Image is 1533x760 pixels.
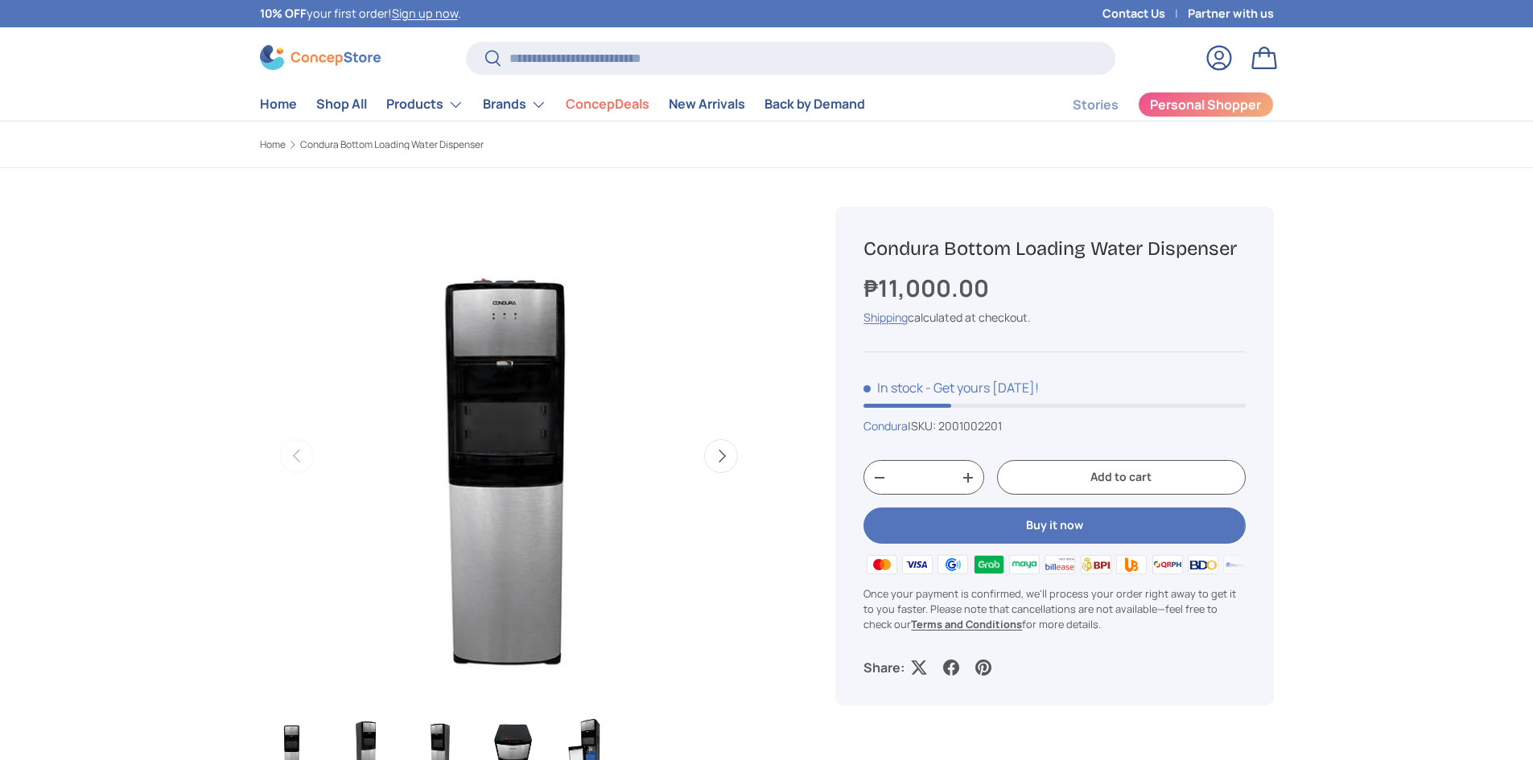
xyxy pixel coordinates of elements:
img: billease [1042,552,1078,576]
img: maya [1007,552,1042,576]
img: qrph [1149,552,1185,576]
a: Back by Demand [764,88,865,120]
nav: Secondary [1034,88,1274,121]
img: ubp [1114,552,1149,576]
summary: Products [377,88,473,121]
a: Home [260,88,297,120]
nav: Breadcrumbs [260,138,797,152]
img: visa [900,552,935,576]
strong: ₱11,000.00 [863,272,993,304]
a: ConcepDeals [566,88,649,120]
a: Stories [1073,89,1119,121]
img: metrobank [1221,552,1256,576]
a: New Arrivals [669,88,745,120]
p: Once your payment is confirmed, we'll process your order right away to get it to you faster. Plea... [863,586,1245,633]
p: your first order! . [260,5,461,23]
span: 2001002201 [938,418,1002,433]
p: - Get yours [DATE]! [925,379,1039,396]
nav: Primary [260,88,865,121]
span: In stock [863,379,923,396]
button: Buy it now [863,507,1245,544]
summary: Brands [473,88,556,121]
a: Partner with us [1188,5,1274,23]
a: Condura [863,418,908,433]
a: Sign up now [392,6,458,21]
strong: 10% OFF [260,6,307,21]
a: Shipping [863,310,908,325]
a: Brands [483,88,546,121]
a: Contact Us [1102,5,1188,23]
a: Home [260,140,286,150]
a: Terms and Conditions [911,617,1022,631]
p: Share: [863,658,905,677]
a: Condura Bottom Loading Water Dispenser [300,140,484,150]
img: bpi [1078,552,1114,576]
span: | [908,418,1002,433]
img: master [863,552,899,576]
a: Personal Shopper [1138,92,1274,117]
div: calculated at checkout. [863,309,1245,326]
a: Products [386,88,464,121]
a: Shop All [316,88,367,120]
span: SKU: [911,418,936,433]
img: ConcepStore [260,45,381,70]
h1: Condura Bottom Loading Water Dispenser [863,236,1245,261]
button: Add to cart [997,460,1245,495]
img: bdo [1185,552,1221,576]
img: gcash [935,552,970,576]
img: grabpay [970,552,1006,576]
span: Personal Shopper [1150,98,1261,111]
